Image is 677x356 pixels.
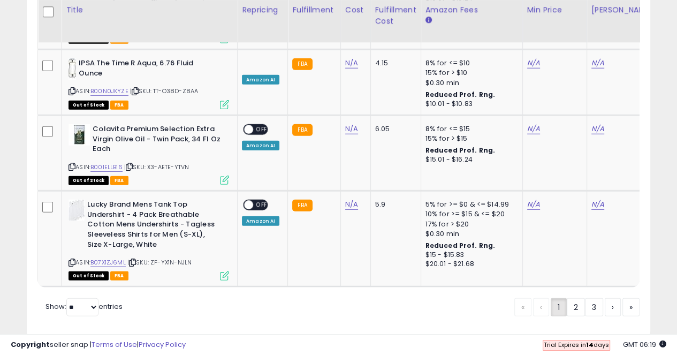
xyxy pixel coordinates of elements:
[90,87,128,96] a: B00N0JKYZE
[242,75,279,85] div: Amazon AI
[375,58,413,68] div: 4.15
[292,58,312,70] small: FBA
[612,302,614,313] span: ›
[585,298,603,316] a: 3
[69,101,109,110] span: All listings that are currently out of stock and unavailable for purchase on Amazon
[425,58,514,68] div: 8% for <= $10
[93,124,223,157] b: Colavita Premium Selection Extra Virgin Olive Oil - Twin Pack, 34 Fl Oz Each
[425,124,514,134] div: 8% for <= $15
[69,58,229,108] div: ASIN:
[425,260,514,269] div: $20.01 - $21.68
[591,58,604,69] a: N/A
[425,100,514,109] div: $10.01 - $10.83
[45,301,123,312] span: Show: entries
[69,124,90,146] img: 41RdsO-IsbL._SL40_.jpg
[527,58,540,69] a: N/A
[90,258,126,267] a: B07X1ZJ6ML
[425,5,518,16] div: Amazon Fees
[292,5,336,16] div: Fulfillment
[110,176,128,185] span: FBA
[425,90,496,99] b: Reduced Prof. Rng.
[345,5,366,16] div: Cost
[69,58,76,80] img: 21N2XjujWFL._SL40_.jpg
[79,58,209,81] b: IPSA The Time R Aqua, 6.76 Fluid Ounce
[11,339,50,350] strong: Copyright
[69,200,85,221] img: 41flVfUGYfL._SL40_.jpg
[629,302,633,313] span: »
[90,163,123,172] a: B001ELLB16
[425,251,514,260] div: $15 - $15.83
[253,125,270,134] span: OFF
[92,339,137,350] a: Terms of Use
[527,124,540,134] a: N/A
[425,16,432,26] small: Amazon Fees.
[110,271,128,281] span: FBA
[69,176,109,185] span: All listings that are currently out of stock and unavailable for purchase on Amazon
[425,209,514,219] div: 10% for >= $15 & <= $20
[527,5,582,16] div: Min Price
[375,124,413,134] div: 6.05
[586,340,594,349] b: 14
[69,200,229,279] div: ASIN:
[425,146,496,155] b: Reduced Prof. Rng.
[69,124,229,184] div: ASIN:
[425,155,514,164] div: $15.01 - $16.24
[425,229,514,239] div: $0.30 min
[110,101,128,110] span: FBA
[345,58,358,69] a: N/A
[527,199,540,210] a: N/A
[591,5,655,16] div: [PERSON_NAME]
[591,199,604,210] a: N/A
[544,340,609,349] span: Trial Expires in days
[87,200,217,252] b: Lucky Brand Mens Tank Top Undershirt - 4 Pack Breathable Cotton Mens Undershirts - Tagless Sleeve...
[375,5,416,27] div: Fulfillment Cost
[139,339,186,350] a: Privacy Policy
[567,298,585,316] a: 2
[591,124,604,134] a: N/A
[345,124,358,134] a: N/A
[345,199,358,210] a: N/A
[130,87,198,95] span: | SKU: TT-O38D-Z8AA
[292,200,312,211] small: FBA
[124,163,189,171] span: | SKU: X3-AETE-YTVN
[292,124,312,136] small: FBA
[425,241,496,250] b: Reduced Prof. Rng.
[425,134,514,143] div: 15% for > $15
[69,271,109,281] span: All listings that are currently out of stock and unavailable for purchase on Amazon
[425,219,514,229] div: 17% for > $20
[253,201,270,210] span: OFF
[425,78,514,88] div: $0.30 min
[66,5,233,16] div: Title
[623,339,666,350] span: 2025-10-10 06:19 GMT
[375,200,413,209] div: 5.9
[242,216,279,226] div: Amazon AI
[242,5,283,16] div: Repricing
[425,200,514,209] div: 5% for >= $0 & <= $14.99
[11,340,186,350] div: seller snap | |
[127,258,192,267] span: | SKU: ZF-YX1N-NJLN
[242,141,279,150] div: Amazon AI
[425,68,514,78] div: 15% for > $10
[551,298,567,316] a: 1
